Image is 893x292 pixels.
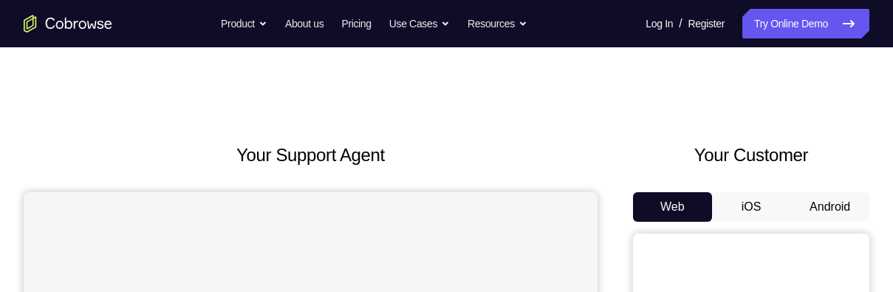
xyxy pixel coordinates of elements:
a: Try Online Demo [742,9,869,38]
button: Android [790,192,869,222]
a: Go to the home page [24,15,112,33]
span: / [679,15,682,33]
button: Resources [468,9,527,38]
a: About us [285,9,324,38]
h2: Your Customer [633,142,869,169]
h2: Your Support Agent [24,142,598,169]
a: Log In [646,9,673,38]
a: Register [688,9,725,38]
button: iOS [712,192,791,222]
button: Web [633,192,712,222]
a: Pricing [341,9,371,38]
button: Use Cases [389,9,450,38]
button: Product [221,9,267,38]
